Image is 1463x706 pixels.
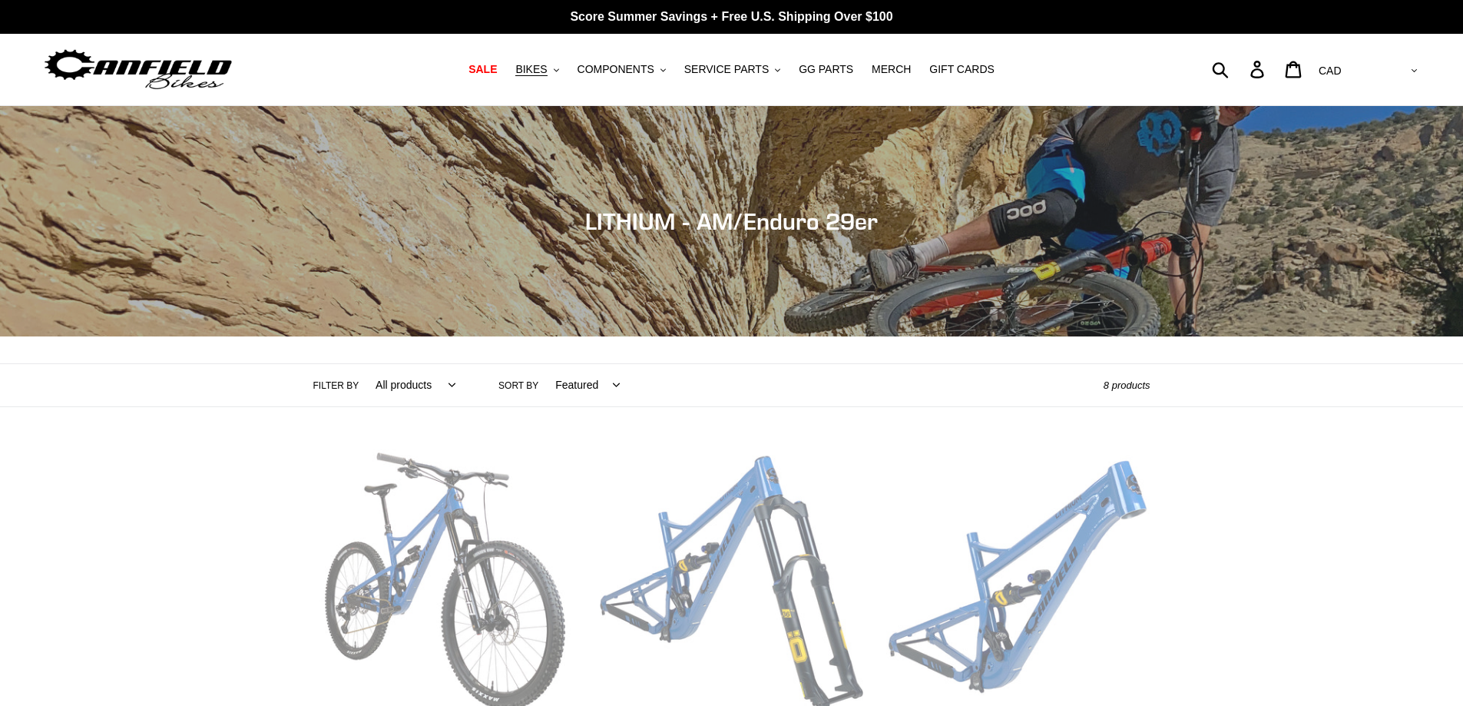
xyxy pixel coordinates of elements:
[684,63,769,76] span: SERVICE PARTS
[1104,380,1150,391] span: 8 products
[922,59,1002,80] a: GIFT CARDS
[677,59,788,80] button: SERVICE PARTS
[929,63,995,76] span: GIFT CARDS
[468,63,497,76] span: SALE
[570,59,674,80] button: COMPONENTS
[872,63,911,76] span: MERCH
[578,63,654,76] span: COMPONENTS
[791,59,861,80] a: GG PARTS
[313,379,359,393] label: Filter by
[498,379,538,393] label: Sort by
[42,45,234,94] img: Canfield Bikes
[585,207,878,235] span: LITHIUM - AM/Enduro 29er
[515,63,547,76] span: BIKES
[1220,52,1259,86] input: Search
[799,63,853,76] span: GG PARTS
[461,59,505,80] a: SALE
[508,59,566,80] button: BIKES
[864,59,919,80] a: MERCH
